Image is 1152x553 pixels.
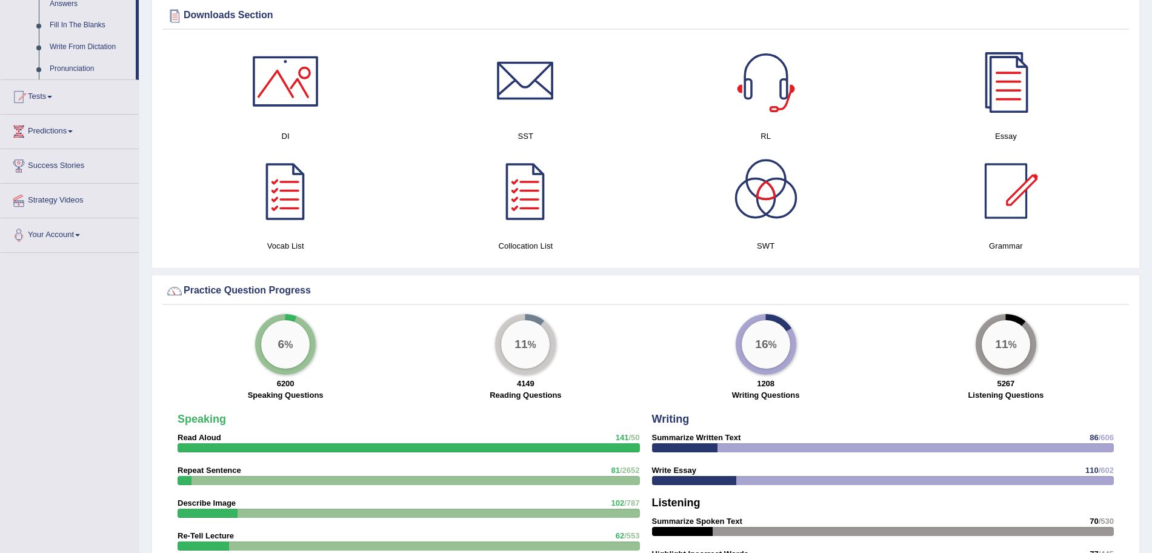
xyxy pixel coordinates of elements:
[171,130,399,142] h4: DI
[1,184,139,214] a: Strategy Videos
[652,433,741,442] strong: Summarize Written Text
[997,379,1014,388] strong: 5267
[178,433,221,442] strong: Read Aloud
[892,130,1120,142] h4: Essay
[1099,433,1114,442] span: /606
[171,240,399,252] h4: Vocab List
[982,320,1030,369] div: %
[1,80,139,110] a: Tests
[611,466,619,475] span: 81
[620,466,640,475] span: /2652
[742,320,790,369] div: %
[261,320,310,369] div: %
[624,531,639,540] span: /553
[277,379,295,388] strong: 6200
[178,413,226,425] strong: Speaking
[178,531,234,540] strong: Re-Tell Lecture
[1085,466,1099,475] span: 110
[411,130,639,142] h4: SST
[517,379,534,388] strong: 4149
[248,389,324,401] label: Speaking Questions
[490,389,561,401] label: Reading Questions
[44,58,136,80] a: Pronunciation
[1099,517,1114,526] span: /530
[652,240,880,252] h4: SWT
[892,240,1120,252] h4: Grammar
[624,498,639,508] span: /787
[652,466,696,475] strong: Write Essay
[1,218,139,249] a: Your Account
[652,413,690,425] strong: Writing
[995,337,1008,350] big: 11
[1,115,139,145] a: Predictions
[1090,433,1098,442] span: 86
[732,389,800,401] label: Writing Questions
[1090,517,1098,526] span: 70
[501,320,550,369] div: %
[616,433,629,442] span: 141
[178,466,241,475] strong: Repeat Sentence
[611,498,624,508] span: 102
[757,379,774,388] strong: 1208
[1,149,139,179] a: Success Stories
[1099,466,1114,475] span: /602
[515,337,528,350] big: 11
[968,389,1044,401] label: Listening Questions
[652,130,880,142] h4: RL
[628,433,639,442] span: /50
[178,498,236,508] strong: Describe Image
[165,7,1126,25] div: Downloads Section
[44,36,136,58] a: Write From Dictation
[165,282,1126,300] div: Practice Question Progress
[652,517,742,526] strong: Summarize Spoken Text
[278,337,285,350] big: 6
[755,337,768,350] big: 16
[616,531,624,540] span: 62
[652,497,701,509] strong: Listening
[44,15,136,36] a: Fill In The Blanks
[411,240,639,252] h4: Collocation List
